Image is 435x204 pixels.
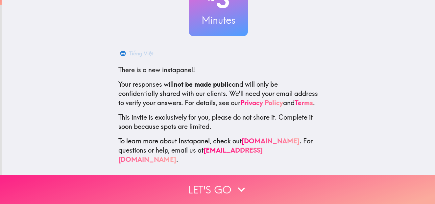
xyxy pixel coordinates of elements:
[118,113,318,131] p: This invite is exclusively for you, please do not share it. Complete it soon because spots are li...
[118,136,318,164] p: To learn more about Instapanel, check out . For questions or help, email us at .
[118,80,318,107] p: Your responses will and will only be confidentially shared with our clients. We'll need your emai...
[240,99,283,107] a: Privacy Policy
[129,49,154,58] div: Tiếng Việt
[295,99,313,107] a: Terms
[174,80,232,88] b: not be made public
[189,13,248,27] h3: Minutes
[118,47,156,60] button: Tiếng Việt
[242,137,300,145] a: [DOMAIN_NAME]
[118,146,263,163] a: [EMAIL_ADDRESS][DOMAIN_NAME]
[118,66,195,74] span: There is a new instapanel!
